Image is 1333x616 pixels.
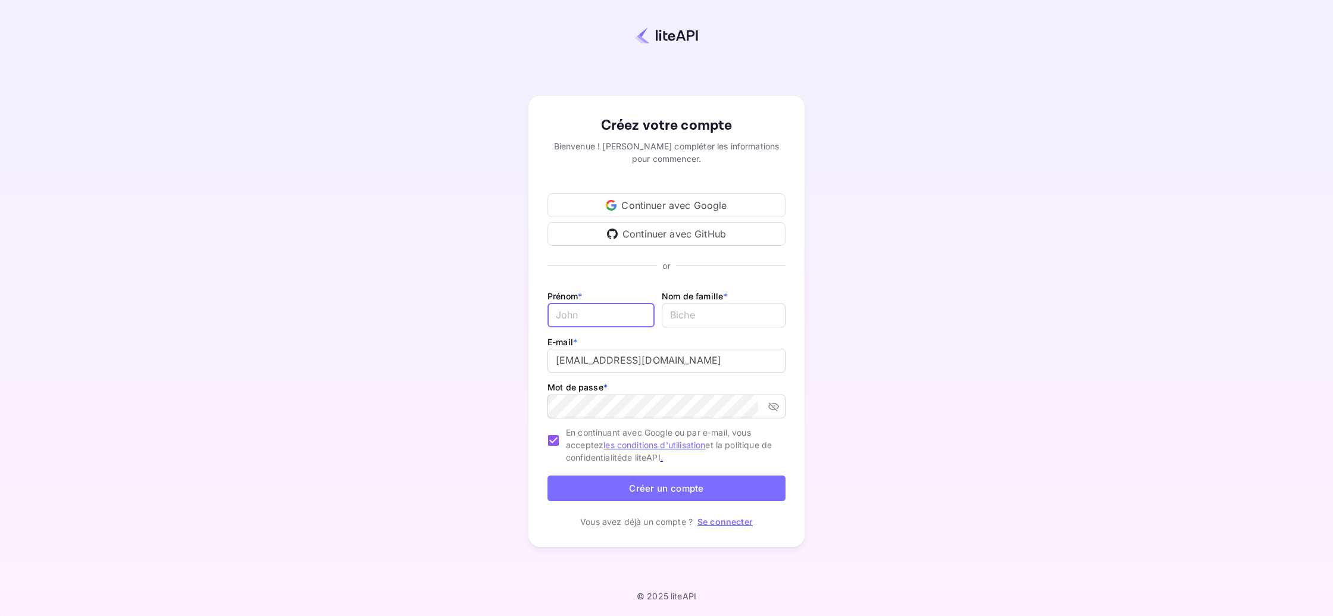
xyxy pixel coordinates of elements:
[566,427,751,450] font: En continuant avec Google ou par e-mail, vous acceptez
[566,440,772,462] font: et la politique de confidentialité
[547,382,603,392] font: Mot de passe
[603,440,705,450] a: les conditions d'utilisation
[622,228,726,240] font: Continuer avec GitHub
[547,476,786,502] button: Créer un compte
[662,304,786,327] input: Biche
[547,337,573,347] font: E-mail
[547,304,655,327] input: John
[635,27,698,44] img: liteapi
[622,452,661,462] font: de liteAPI
[637,591,696,601] font: © 2025 liteAPI
[697,517,753,527] a: Se connecter
[547,349,786,373] input: johndoe@gmail.com
[580,517,693,527] font: Vous avez déjà un compte ?
[621,199,727,211] font: Continuer avec Google
[661,452,663,462] a: .
[763,396,784,417] button: activer la visibilité du mot de passe
[662,291,723,301] font: Nom de famille
[547,291,578,301] font: Prénom
[601,116,733,135] font: Créez votre compte
[554,141,780,164] font: Bienvenue ! [PERSON_NAME] compléter les informations pour commencer.
[629,483,704,494] font: Créer un compte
